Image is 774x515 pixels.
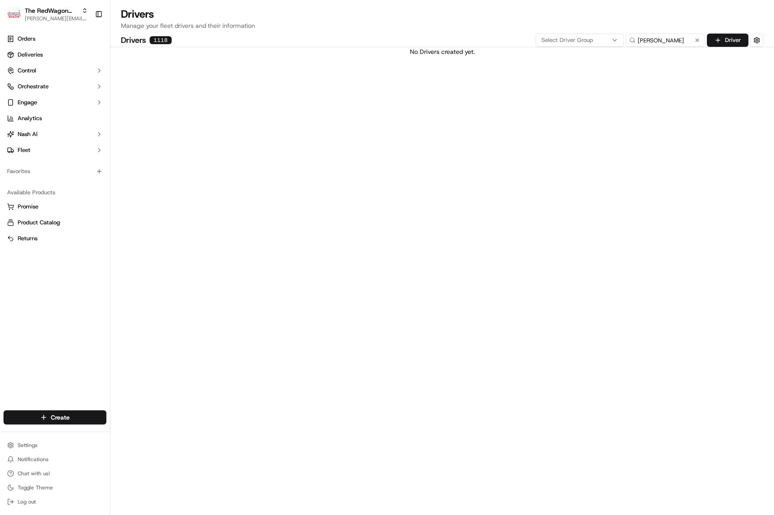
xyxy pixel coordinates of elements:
[25,6,78,15] button: The RedWagon Delivers
[18,146,30,154] span: Fleet
[18,35,35,43] span: Orders
[18,203,38,211] span: Promise
[4,453,106,466] button: Notifications
[18,219,60,227] span: Product Catalog
[7,203,103,211] a: Promise
[4,143,106,157] button: Fleet
[150,36,172,44] div: 1118
[18,442,38,449] span: Settings
[4,127,106,141] button: Nash AI
[4,64,106,78] button: Control
[51,413,70,422] span: Create
[18,67,36,75] span: Control
[18,130,38,138] span: Nash AI
[4,467,106,480] button: Chat with us!
[18,456,49,463] span: Notifications
[4,95,106,110] button: Engage
[536,34,624,47] button: Select Driver Group
[4,439,106,451] button: Settings
[4,4,91,25] button: The RedWagon DeliversThe RedWagon Delivers[PERSON_NAME][EMAIL_ADDRESS][DOMAIN_NAME]
[4,32,106,46] a: Orders
[4,48,106,62] a: Deliveries
[4,481,106,494] button: Toggle Theme
[18,470,50,477] span: Chat with us!
[707,34,748,47] button: Driver
[18,98,37,106] span: Engage
[18,51,43,59] span: Deliveries
[4,216,106,230] button: Product Catalog
[110,47,774,56] div: No Drivers created yet.
[7,7,21,21] img: The RedWagon Delivers
[4,186,106,200] div: Available Products
[7,219,103,227] a: Product Catalog
[4,231,106,246] button: Returns
[4,164,106,178] div: Favorites
[121,21,763,30] p: Manage your fleet drivers and their information
[4,111,106,125] a: Analytics
[541,36,593,44] span: Select Driver Group
[25,15,88,22] button: [PERSON_NAME][EMAIL_ADDRESS][DOMAIN_NAME]
[18,498,36,505] span: Log out
[4,200,106,214] button: Promise
[7,235,103,242] a: Returns
[18,235,38,242] span: Returns
[4,496,106,508] button: Log out
[4,410,106,424] button: Create
[121,7,763,21] h1: Drivers
[18,83,49,91] span: Orchestrate
[121,34,146,46] h2: Drivers
[626,34,705,47] input: Type to search
[18,114,42,122] span: Analytics
[4,80,106,94] button: Orchestrate
[18,484,53,491] span: Toggle Theme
